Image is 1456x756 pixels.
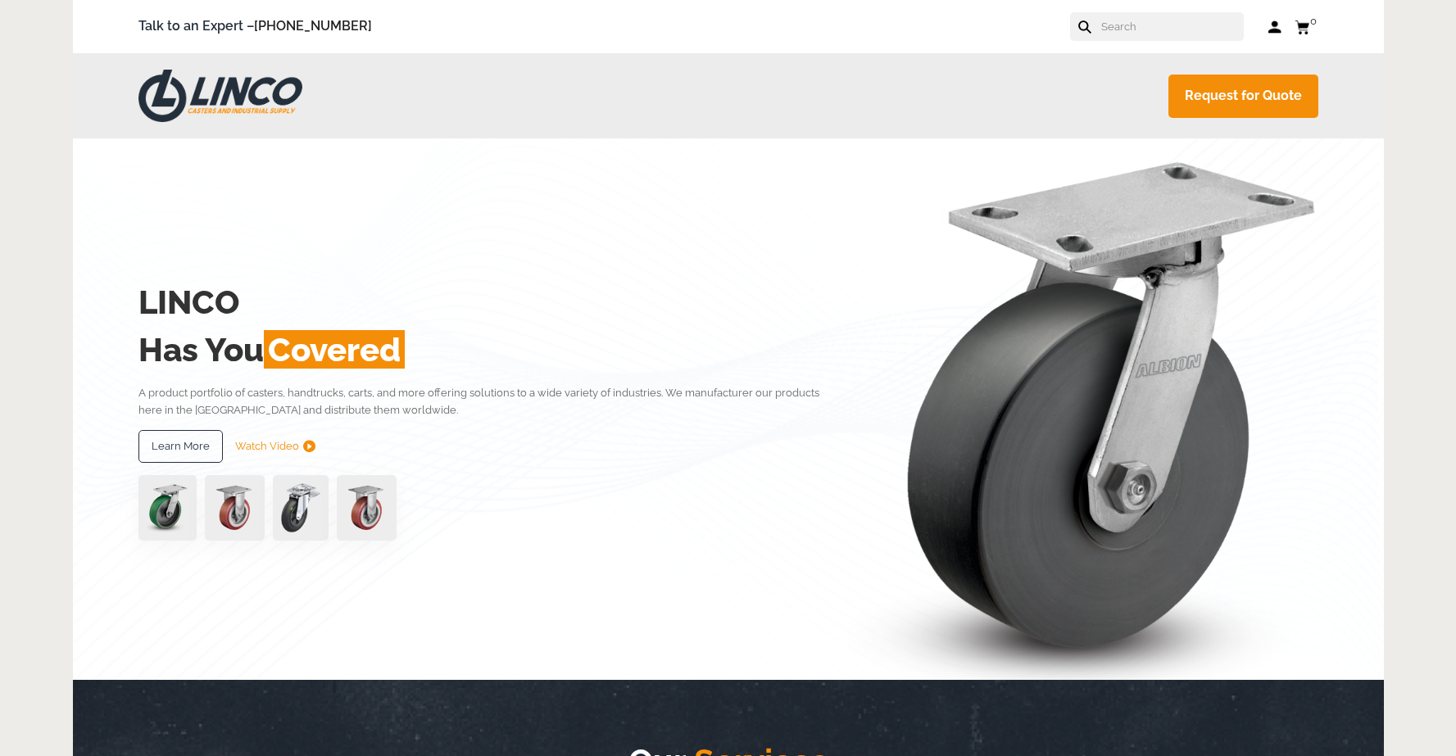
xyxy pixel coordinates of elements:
input: Search [1100,12,1244,41]
a: Learn More [138,430,223,463]
img: LINCO CASTERS & INDUSTRIAL SUPPLY [138,70,302,122]
img: lvwpp200rst849959jpg-30522-removebg-preview-1.png [273,475,329,541]
img: capture-59611-removebg-preview-1.png [337,475,397,541]
img: capture-59611-removebg-preview-1.png [205,475,265,541]
h2: Has You [138,326,844,373]
a: Log in [1268,19,1282,35]
a: Watch Video [235,430,315,463]
a: 0 [1295,16,1318,37]
img: linco_caster [848,138,1318,680]
span: 0 [1310,15,1317,27]
a: Request for Quote [1168,75,1318,118]
a: [PHONE_NUMBER] [254,18,372,34]
img: pn3orx8a-94725-1-1-.png [138,475,197,541]
span: Talk to an Expert – [138,16,372,38]
h2: LINCO [138,278,844,326]
img: subtract.png [303,440,315,452]
span: Covered [264,330,405,369]
p: A product portfolio of casters, handtrucks, carts, and more offering solutions to a wide variety ... [138,384,844,419]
